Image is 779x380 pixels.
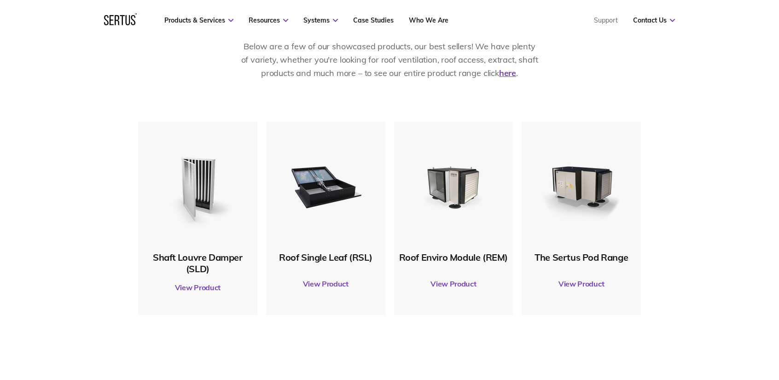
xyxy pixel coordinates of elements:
div: The Sertus Pod Range [526,251,636,263]
a: Who We Are [409,16,448,24]
div: Shaft Louvre Damper (SLD) [143,251,253,275]
a: Products & Services [164,16,233,24]
a: Case Studies [353,16,394,24]
a: View Product [526,271,636,297]
a: here [499,68,516,78]
div: Roof Enviro Module (REM) [399,251,509,263]
a: View Product [399,271,509,297]
p: Below are a few of our showcased products, our best sellers! We have plenty of variety, whether y... [240,40,539,80]
div: Roof Single Leaf (RSL) [271,251,381,263]
a: Contact Us [633,16,675,24]
iframe: Chat Widget [613,273,779,380]
a: Resources [249,16,288,24]
a: View Product [271,271,381,297]
a: View Product [143,275,253,300]
a: Support [594,16,618,24]
a: Systems [303,16,338,24]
